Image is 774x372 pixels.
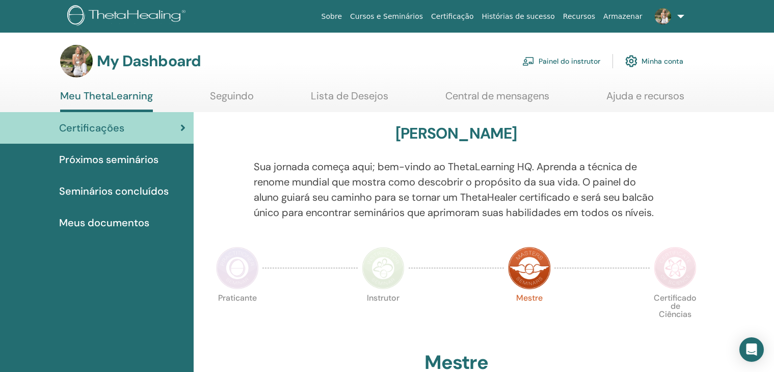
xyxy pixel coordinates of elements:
[395,124,517,143] h3: [PERSON_NAME]
[311,90,388,110] a: Lista de Desejos
[362,247,405,289] img: Instructor
[654,294,697,337] p: Certificado de Ciências
[216,294,259,337] p: Praticante
[445,90,549,110] a: Central de mensagens
[655,8,671,24] img: default.jpg
[59,215,149,230] span: Meus documentos
[625,50,683,72] a: Minha conta
[60,45,93,77] img: default.jpg
[625,52,637,70] img: cog.svg
[346,7,427,26] a: Cursos e Seminários
[59,152,158,167] span: Próximos seminários
[60,90,153,112] a: Meu ThetaLearning
[654,247,697,289] img: Certificate of Science
[508,294,551,337] p: Mestre
[427,7,477,26] a: Certificação
[67,5,189,28] img: logo.png
[739,337,764,362] div: Open Intercom Messenger
[254,159,658,220] p: Sua jornada começa aqui; bem-vindo ao ThetaLearning HQ. Aprenda a técnica de renome mundial que m...
[59,183,169,199] span: Seminários concluídos
[317,7,346,26] a: Sobre
[599,7,646,26] a: Armazenar
[606,90,684,110] a: Ajuda e recursos
[559,7,599,26] a: Recursos
[216,247,259,289] img: Practitioner
[59,120,124,136] span: Certificações
[478,7,559,26] a: Histórias de sucesso
[522,50,600,72] a: Painel do instrutor
[522,57,535,66] img: chalkboard-teacher.svg
[362,294,405,337] p: Instrutor
[210,90,254,110] a: Seguindo
[97,52,201,70] h3: My Dashboard
[508,247,551,289] img: Master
